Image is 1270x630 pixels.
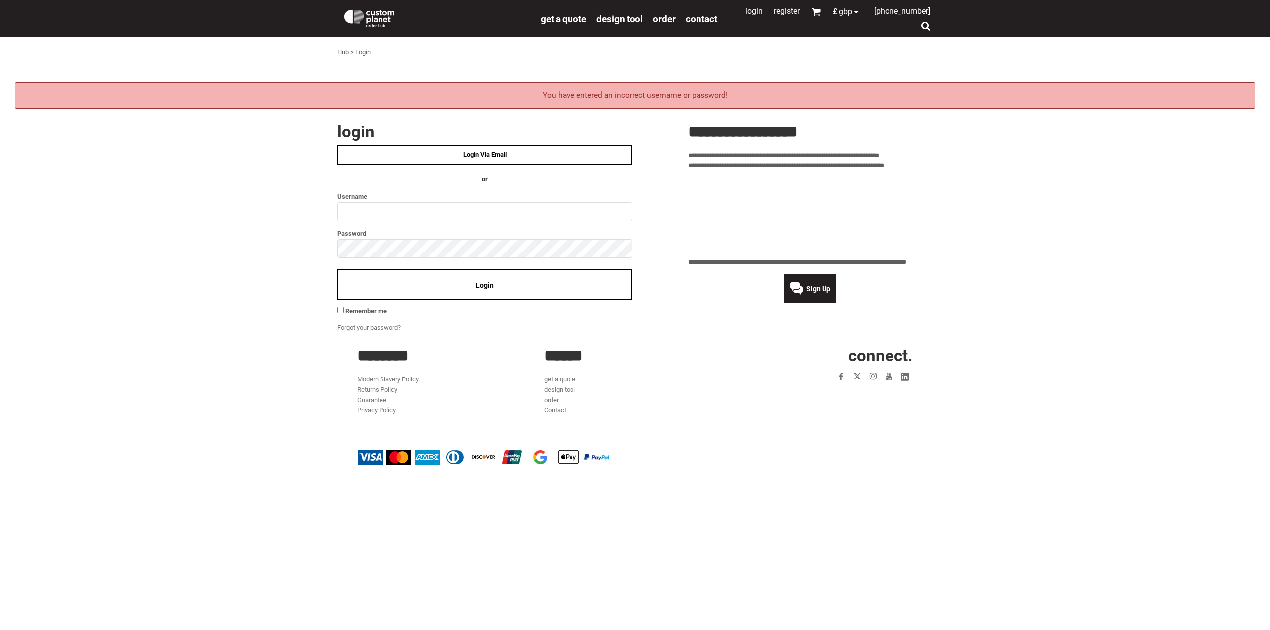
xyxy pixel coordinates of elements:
[541,13,586,25] span: get a quote
[337,48,349,56] a: Hub
[528,450,553,465] img: Google Pay
[345,307,387,315] span: Remember me
[342,7,396,27] img: Custom Planet
[732,347,913,364] h2: CONNECT.
[337,2,536,32] a: Custom Planet
[443,450,468,465] img: Diners Club
[596,13,643,25] span: design tool
[544,386,575,393] a: design tool
[355,47,371,58] div: Login
[776,390,913,402] iframe: Customer reviews powered by Trustpilot
[357,376,419,383] a: Modern Slavery Policy
[653,13,676,24] a: order
[337,191,632,202] label: Username
[415,450,440,465] img: American Express
[833,8,839,16] span: £
[358,450,383,465] img: Visa
[337,124,632,140] h2: Login
[544,376,575,383] a: get a quote
[337,145,632,165] a: Login Via Email
[476,281,494,289] span: Login
[774,6,800,16] a: Register
[357,396,386,404] a: Guarantee
[544,396,559,404] a: order
[15,82,1255,109] div: You have entered an incorrect username or password!
[500,450,524,465] img: China UnionPay
[541,13,586,24] a: get a quote
[556,450,581,465] img: Apple Pay
[688,177,933,252] iframe: Customer reviews powered by Trustpilot
[337,307,344,313] input: Remember me
[686,13,717,25] span: Contact
[745,6,762,16] a: Login
[874,6,930,16] span: [PHONE_NUMBER]
[337,324,401,331] a: Forgot your password?
[357,406,396,414] a: Privacy Policy
[471,450,496,465] img: Discover
[350,47,354,58] div: >
[596,13,643,24] a: design tool
[357,386,397,393] a: Returns Policy
[584,454,609,460] img: PayPal
[653,13,676,25] span: order
[686,13,717,24] a: Contact
[544,406,566,414] a: Contact
[839,8,852,16] span: GBP
[806,285,830,293] span: Sign Up
[337,228,632,239] label: Password
[386,450,411,465] img: Mastercard
[337,174,632,185] h4: OR
[463,151,507,158] span: Login Via Email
